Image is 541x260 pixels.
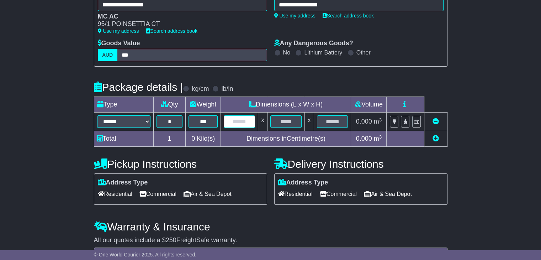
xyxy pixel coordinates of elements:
[221,85,233,93] label: lb/in
[98,49,118,61] label: AUD
[379,134,382,140] sup: 3
[351,97,387,113] td: Volume
[278,188,313,199] span: Residential
[274,158,447,170] h4: Delivery Instructions
[186,97,221,113] td: Weight
[98,188,132,199] span: Residential
[98,179,148,187] label: Address Type
[356,135,372,142] span: 0.000
[94,131,153,147] td: Total
[186,131,221,147] td: Kilo(s)
[166,236,176,244] span: 250
[191,135,195,142] span: 0
[221,97,351,113] td: Dimensions (L x W x H)
[356,118,372,125] span: 0.000
[153,97,186,113] td: Qty
[278,179,328,187] label: Address Type
[304,113,314,131] td: x
[98,28,139,34] a: Use my address
[94,236,447,244] div: All our quotes include a $ FreightSafe warranty.
[283,49,290,56] label: No
[94,81,183,93] h4: Package details |
[94,252,197,258] span: © One World Courier 2025. All rights reserved.
[304,49,342,56] label: Lithium Battery
[221,131,351,147] td: Dimensions in Centimetre(s)
[98,20,260,28] div: 95/1 POINSETTIA CT
[374,135,382,142] span: m
[356,49,371,56] label: Other
[274,13,315,19] a: Use my address
[153,131,186,147] td: 1
[94,97,153,113] td: Type
[98,13,260,21] div: MC AC
[374,118,382,125] span: m
[139,188,176,199] span: Commercial
[433,118,439,125] a: Remove this item
[98,40,140,47] label: Goods Value
[364,188,412,199] span: Air & Sea Depot
[433,135,439,142] a: Add new item
[320,188,357,199] span: Commercial
[94,221,447,233] h4: Warranty & Insurance
[379,117,382,123] sup: 3
[192,85,209,93] label: kg/cm
[323,13,374,19] a: Search address book
[94,158,267,170] h4: Pickup Instructions
[274,40,353,47] label: Any Dangerous Goods?
[258,113,267,131] td: x
[146,28,197,34] a: Search address book
[184,188,232,199] span: Air & Sea Depot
